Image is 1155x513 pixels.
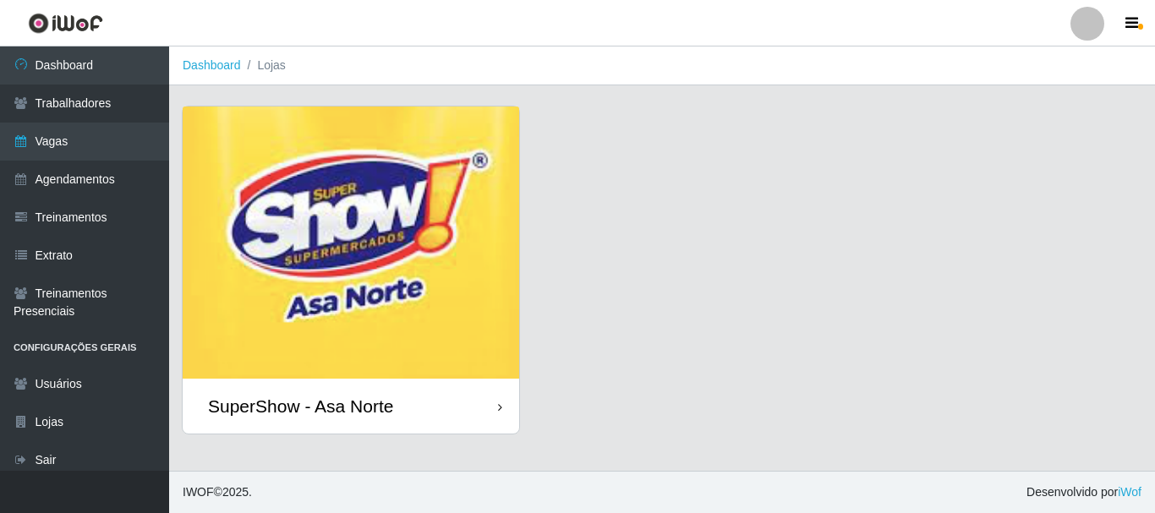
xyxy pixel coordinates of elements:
img: CoreUI Logo [28,13,103,34]
img: cardImg [183,106,519,379]
nav: breadcrumb [169,46,1155,85]
div: SuperShow - Asa Norte [208,396,393,417]
li: Lojas [241,57,286,74]
a: iWof [1118,485,1141,499]
span: IWOF [183,485,214,499]
a: Dashboard [183,58,241,72]
span: Desenvolvido por [1026,483,1141,501]
span: © 2025 . [183,483,252,501]
a: SuperShow - Asa Norte [183,106,519,434]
